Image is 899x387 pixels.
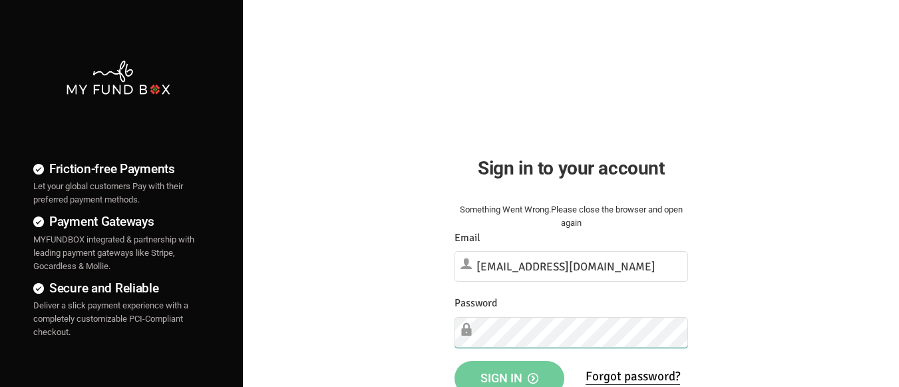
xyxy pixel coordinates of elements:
label: Password [454,295,497,312]
span: Let your global customers Pay with their preferred payment methods. [33,181,183,204]
a: Forgot password? [586,368,680,385]
input: Email [454,251,688,282]
span: MYFUNDBOX integrated & partnership with leading payment gateways like Stripe, Gocardless & Mollie. [33,234,194,271]
h2: Sign in to your account [454,154,688,183]
h4: Secure and Reliable [33,278,203,298]
div: Something Went Wrong.Please close the browser and open again [454,203,688,230]
h4: Payment Gateways [33,212,203,231]
img: mfbwhite.png [65,59,172,96]
h4: Friction-free Payments [33,159,203,179]
span: Deliver a slick payment experience with a completely customizable PCI-Compliant checkout. [33,300,188,337]
span: Sign in [480,371,538,385]
label: Email [454,230,480,246]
